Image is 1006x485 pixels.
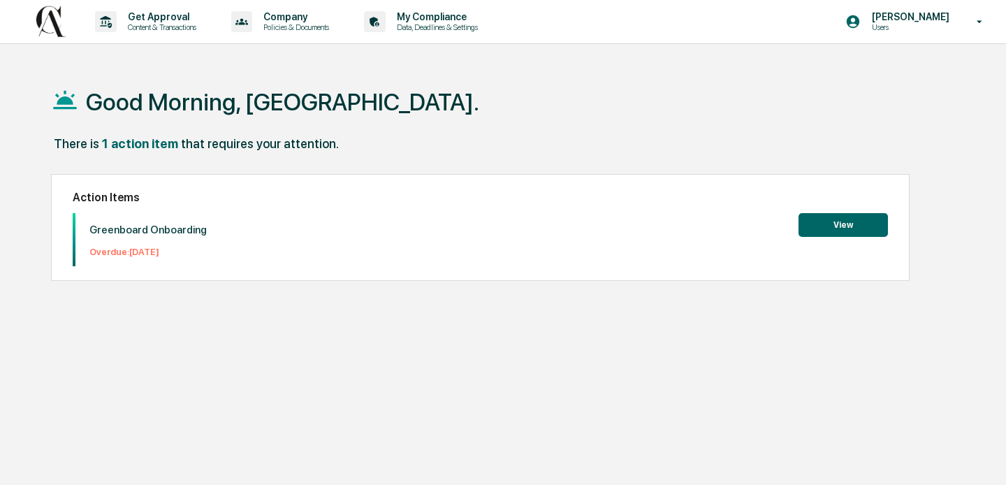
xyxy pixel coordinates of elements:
[799,213,888,237] button: View
[861,11,956,22] p: [PERSON_NAME]
[86,88,479,116] h1: Good Morning, [GEOGRAPHIC_DATA].
[799,217,888,231] a: View
[73,191,887,204] h2: Action Items
[861,22,956,32] p: Users
[252,11,336,22] p: Company
[89,224,207,236] p: Greenboard Onboarding
[386,22,485,32] p: Data, Deadlines & Settings
[34,6,67,37] img: logo
[252,22,336,32] p: Policies & Documents
[117,22,203,32] p: Content & Transactions
[386,11,485,22] p: My Compliance
[89,247,207,257] p: Overdue: [DATE]
[181,136,339,151] div: that requires your attention.
[117,11,203,22] p: Get Approval
[54,136,99,151] div: There is
[102,136,178,151] div: 1 action item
